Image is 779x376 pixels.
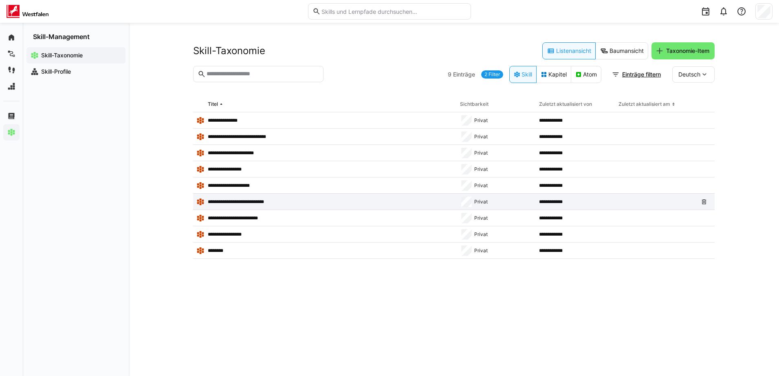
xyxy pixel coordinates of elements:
[536,66,571,83] eds-button-option: Kapitel
[481,70,503,79] a: 2 Filter
[474,247,488,254] span: Privat
[474,166,488,173] span: Privat
[474,150,488,156] span: Privat
[474,199,488,205] span: Privat
[460,101,489,107] div: Sichtbarkeit
[509,66,537,83] eds-button-option: Skill
[539,101,592,107] div: Zuletzt aktualisiert von
[474,182,488,189] span: Privat
[474,215,488,221] span: Privat
[474,133,488,140] span: Privat
[474,231,488,238] span: Privat
[596,42,648,59] eds-button-option: Baumansicht
[651,42,715,59] button: Taxonomie-Item
[321,8,467,15] input: Skills und Lernpfade durchsuchen…
[474,117,488,124] span: Privat
[208,101,218,107] div: Titel
[678,70,700,79] span: Deutsch
[542,42,596,59] eds-button-option: Listenansicht
[571,66,601,83] eds-button-option: Atom
[607,66,666,83] button: Einträge filtern
[453,70,475,79] span: Einträge
[193,45,265,57] h2: Skill-Taxonomie
[621,70,662,79] span: Einträge filtern
[618,101,670,107] div: Zuletzt aktualisiert am
[665,47,711,55] span: Taxonomie-Item
[448,70,451,79] span: 9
